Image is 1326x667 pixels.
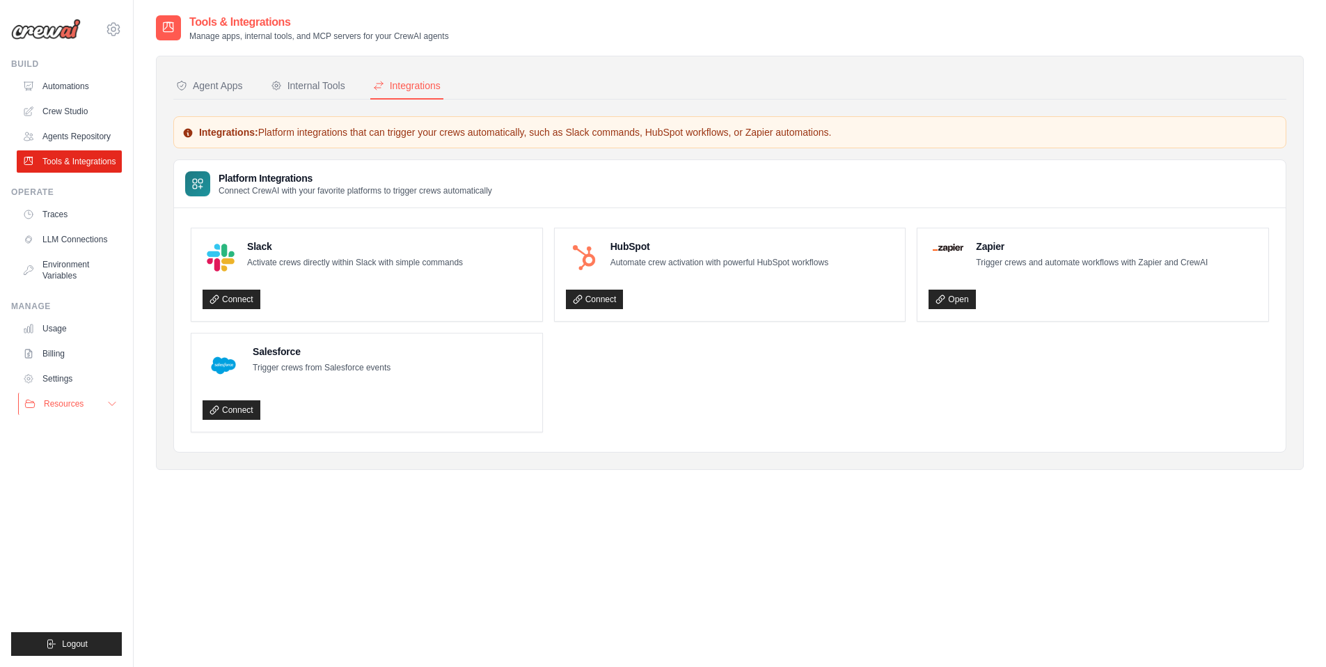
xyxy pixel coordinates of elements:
[17,368,122,390] a: Settings
[203,400,260,420] a: Connect
[203,290,260,309] a: Connect
[219,185,492,196] p: Connect CrewAI with your favorite platforms to trigger crews automatically
[17,203,122,226] a: Traces
[62,638,88,650] span: Logout
[610,240,828,253] h4: HubSpot
[253,345,390,359] h4: Salesforce
[933,244,963,252] img: Zapier Logo
[176,79,243,93] div: Agent Apps
[570,244,598,272] img: HubSpot Logo
[268,73,348,100] button: Internal Tools
[976,240,1208,253] h4: Zapier
[17,228,122,251] a: LLM Connections
[173,73,246,100] button: Agent Apps
[189,14,449,31] h2: Tools & Integrations
[207,244,235,272] img: Slack Logo
[207,349,240,382] img: Salesforce Logo
[18,393,123,415] button: Resources
[11,19,81,40] img: Logo
[11,187,122,198] div: Operate
[17,100,122,123] a: Crew Studio
[199,127,258,138] strong: Integrations:
[17,343,122,365] a: Billing
[370,73,443,100] button: Integrations
[17,317,122,340] a: Usage
[253,361,390,375] p: Trigger crews from Salesforce events
[271,79,345,93] div: Internal Tools
[17,75,122,97] a: Automations
[11,632,122,656] button: Logout
[219,171,492,185] h3: Platform Integrations
[566,290,624,309] a: Connect
[610,256,828,270] p: Automate crew activation with powerful HubSpot workflows
[11,58,122,70] div: Build
[976,256,1208,270] p: Trigger crews and automate workflows with Zapier and CrewAI
[189,31,449,42] p: Manage apps, internal tools, and MCP servers for your CrewAI agents
[44,398,84,409] span: Resources
[17,150,122,173] a: Tools & Integrations
[17,125,122,148] a: Agents Repository
[182,125,1277,139] p: Platform integrations that can trigger your crews automatically, such as Slack commands, HubSpot ...
[247,240,463,253] h4: Slack
[929,290,975,309] a: Open
[247,256,463,270] p: Activate crews directly within Slack with simple commands
[17,253,122,287] a: Environment Variables
[373,79,441,93] div: Integrations
[11,301,122,312] div: Manage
